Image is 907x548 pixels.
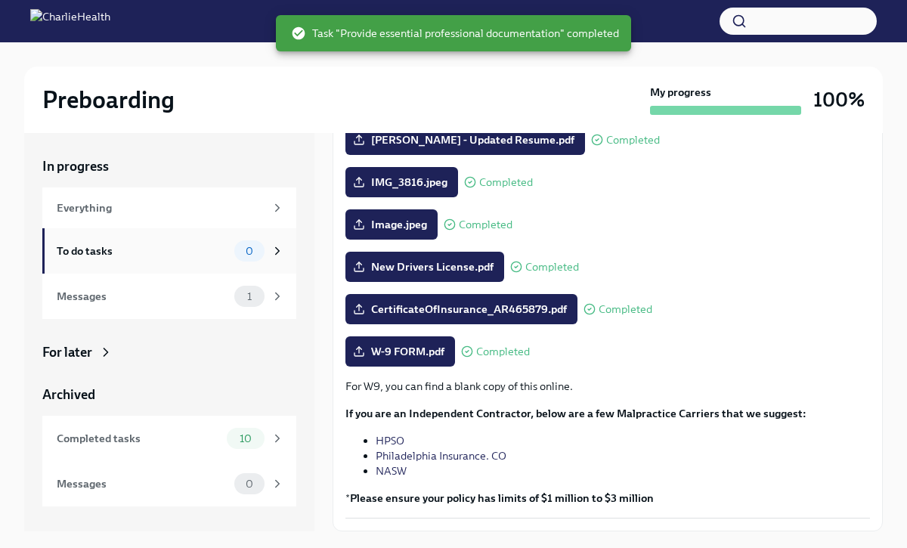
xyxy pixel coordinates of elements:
label: W-9 FORM.pdf [345,336,455,367]
span: Completed [476,346,530,358]
div: For later [42,343,92,361]
a: Archived [42,385,296,404]
a: To do tasks0 [42,228,296,274]
p: For W9, you can find a blank copy of this online. [345,379,870,394]
a: Messages0 [42,461,296,506]
div: Completed tasks [57,430,221,447]
div: Messages [57,475,228,492]
a: HPSO [376,434,404,447]
strong: If you are an Independent Contractor, below are a few Malpractice Carriers that we suggest: [345,407,806,420]
a: For later [42,343,296,361]
span: 10 [231,433,261,444]
a: NASW [376,464,407,478]
div: Messages [57,288,228,305]
div: To do tasks [57,243,228,259]
label: IMG_3816.jpeg [345,167,458,197]
span: Task "Provide essential professional documentation" completed [291,26,619,41]
strong: My progress [650,85,711,100]
span: 1 [238,291,261,302]
strong: Please ensure your policy has limits of $1 million to $3 million [350,491,654,505]
h2: Preboarding [42,85,175,115]
span: [PERSON_NAME] - Updated Resume.pdf [356,132,574,147]
a: Philadelphia Insurance. CO [376,449,506,463]
span: 0 [237,246,262,257]
span: Completed [606,135,660,146]
span: 0 [237,478,262,490]
label: New Drivers License.pdf [345,252,504,282]
span: CertificateOfInsurance_AR465879.pdf [356,302,567,317]
label: [PERSON_NAME] - Updated Resume.pdf [345,125,585,155]
span: New Drivers License.pdf [356,259,494,274]
a: In progress [42,157,296,175]
div: Everything [57,200,265,216]
span: Completed [525,262,579,273]
a: Messages1 [42,274,296,319]
span: W-9 FORM.pdf [356,344,444,359]
img: CharlieHealth [30,9,110,33]
span: Completed [459,219,512,231]
a: Everything [42,187,296,228]
span: Completed [599,304,652,315]
h3: 100% [813,86,865,113]
span: Image.jpeg [356,217,427,232]
span: Completed [479,177,533,188]
label: Image.jpeg [345,209,438,240]
a: Completed tasks10 [42,416,296,461]
label: CertificateOfInsurance_AR465879.pdf [345,294,577,324]
span: IMG_3816.jpeg [356,175,447,190]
